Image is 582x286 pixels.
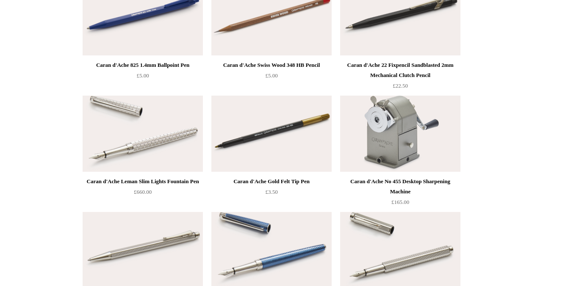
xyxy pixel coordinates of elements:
[213,176,330,187] div: Caran d'Ache Gold Felt Tip Pen
[342,176,458,197] div: Caran d'Ache No 455 Desktop Sharpening Machine
[83,96,203,172] a: Caran d'Ache Leman Slim Lights Fountain Pen Caran d'Ache Leman Slim Lights Fountain Pen
[211,60,332,95] a: Caran d'Ache Swiss Wood 348 HB Pencil £5.00
[340,176,460,211] a: Caran d'Ache No 455 Desktop Sharpening Machine £165.00
[83,60,203,95] a: Caran d'Ache 825 1.4mm Ballpoint Pen £5.00
[265,189,277,195] span: £3.50
[340,60,460,95] a: Caran d'Ache 22 Fixpencil Sandblasted 2mm Mechanical Clutch Pencil £22.50
[340,96,460,172] a: Caran d'Ache No 455 Desktop Sharpening Machine Caran d'Ache No 455 Desktop Sharpening Machine
[340,96,460,172] img: Caran d'Ache No 455 Desktop Sharpening Machine
[393,82,408,89] span: £22.50
[391,199,409,205] span: £165.00
[83,176,203,211] a: Caran d'Ache Leman Slim Lights Fountain Pen £660.00
[85,60,201,70] div: Caran d'Ache 825 1.4mm Ballpoint Pen
[211,96,332,172] a: Caran d'Ache Gold Felt Tip Pen Caran d'Ache Gold Felt Tip Pen
[213,60,330,70] div: Caran d'Ache Swiss Wood 348 HB Pencil
[211,96,332,172] img: Caran d'Ache Gold Felt Tip Pen
[136,72,149,79] span: £5.00
[83,96,203,172] img: Caran d'Ache Leman Slim Lights Fountain Pen
[342,60,458,80] div: Caran d'Ache 22 Fixpencil Sandblasted 2mm Mechanical Clutch Pencil
[265,72,277,79] span: £5.00
[211,176,332,211] a: Caran d'Ache Gold Felt Tip Pen £3.50
[134,189,152,195] span: £660.00
[85,176,201,187] div: Caran d'Ache Leman Slim Lights Fountain Pen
